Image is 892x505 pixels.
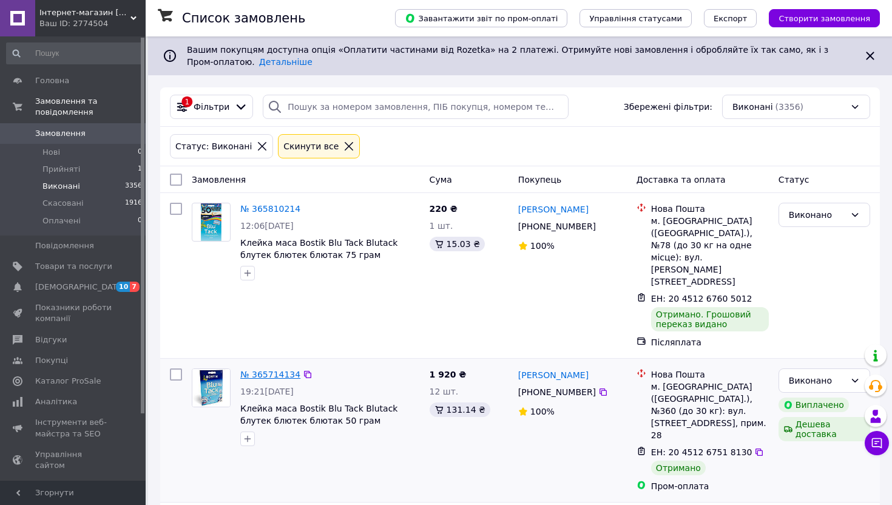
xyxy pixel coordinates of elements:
[430,402,490,417] div: 131.14 ₴
[192,369,230,407] img: Фото товару
[775,102,804,112] span: (3356)
[651,203,769,215] div: Нова Пошта
[240,238,397,260] a: Клейка маса Bostik Blu Tack Blutack блутек блютек блютак 75 грам
[530,241,555,251] span: 100%
[240,387,294,396] span: 19:21[DATE]
[704,9,757,27] button: Експорт
[240,204,300,214] a: № 365810214
[192,175,246,185] span: Замовлення
[192,203,231,242] a: Фото товару
[35,449,112,471] span: Управління сайтом
[281,140,341,153] div: Cкинути все
[637,175,726,185] span: Доставка та оплата
[714,14,748,23] span: Експорт
[35,240,94,251] span: Повідомлення
[651,447,752,457] span: ЕН: 20 4512 6751 8130
[789,374,845,387] div: Виконано
[259,57,313,67] a: Детальніше
[42,198,84,209] span: Скасовані
[187,45,828,67] span: Вашим покупцям доступна опція «Оплатити частинами від Rozetka» на 2 платежі. Отримуйте нові замов...
[518,175,561,185] span: Покупець
[430,221,453,231] span: 1 шт.
[769,9,880,27] button: Створити замовлення
[651,336,769,348] div: Післяплата
[651,381,769,441] div: м. [GEOGRAPHIC_DATA] ([GEOGRAPHIC_DATA].), №360 (до 30 кг): вул. [STREET_ADDRESS], прим. 28
[138,215,142,226] span: 0
[789,208,845,222] div: Виконано
[579,9,692,27] button: Управління статусами
[192,368,231,407] a: Фото товару
[35,417,112,439] span: Інструменти веб-майстра та SEO
[42,147,60,158] span: Нові
[240,404,397,425] a: Клейка маса Bostik Blu Tack Blutack блутек блютек блютак 50 грам
[518,203,589,215] a: [PERSON_NAME]
[405,13,558,24] span: Завантажити звіт по пром-оплаті
[35,334,67,345] span: Відгуки
[651,461,706,475] div: Отримано
[530,407,555,416] span: 100%
[35,261,112,272] span: Товари та послуги
[240,370,300,379] a: № 365714134
[240,221,294,231] span: 12:06[DATE]
[39,7,130,18] span: Інтернет-магазин www.tapete.com.ua
[35,96,146,118] span: Замовлення та повідомлення
[518,369,589,381] a: [PERSON_NAME]
[779,398,849,412] div: Виплачено
[35,128,86,139] span: Замовлення
[779,175,809,185] span: Статус
[430,370,467,379] span: 1 920 ₴
[125,181,142,192] span: 3356
[173,140,254,153] div: Статус: Виконані
[430,175,452,185] span: Cума
[624,101,712,113] span: Збережені фільтри:
[779,14,870,23] span: Створити замовлення
[779,417,870,441] div: Дешева доставка
[651,480,769,492] div: Пром-оплата
[39,18,146,29] div: Ваш ID: 2774504
[182,11,305,25] h1: Список замовлень
[589,14,682,23] span: Управління статусами
[125,198,142,209] span: 1916
[35,302,112,324] span: Показники роботи компанії
[138,147,142,158] span: 0
[138,164,142,175] span: 1
[130,282,140,292] span: 7
[35,396,77,407] span: Аналітика
[35,75,69,86] span: Головна
[732,101,773,113] span: Виконані
[201,203,221,241] img: Фото товару
[651,307,769,331] div: Отримано. Грошовий переказ видано
[42,181,80,192] span: Виконані
[651,215,769,288] div: м. [GEOGRAPHIC_DATA] ([GEOGRAPHIC_DATA].), №78 (до 30 кг на одне місце): вул. [PERSON_NAME][STREE...
[516,384,598,401] div: [PHONE_NUMBER]
[430,204,458,214] span: 220 ₴
[35,376,101,387] span: Каталог ProSale
[35,355,68,366] span: Покупці
[865,431,889,455] button: Чат з покупцем
[263,95,569,119] input: Пошук за номером замовлення, ПІБ покупця, номером телефону, Email, номером накладної
[651,294,752,303] span: ЕН: 20 4512 6760 5012
[116,282,130,292] span: 10
[42,164,80,175] span: Прийняті
[430,237,485,251] div: 15.03 ₴
[430,387,459,396] span: 12 шт.
[6,42,143,64] input: Пошук
[42,215,81,226] span: Оплачені
[757,13,880,22] a: Створити замовлення
[516,218,598,235] div: [PHONE_NUMBER]
[651,368,769,381] div: Нова Пошта
[395,9,567,27] button: Завантажити звіт по пром-оплаті
[194,101,229,113] span: Фільтри
[35,282,125,293] span: [DEMOGRAPHIC_DATA]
